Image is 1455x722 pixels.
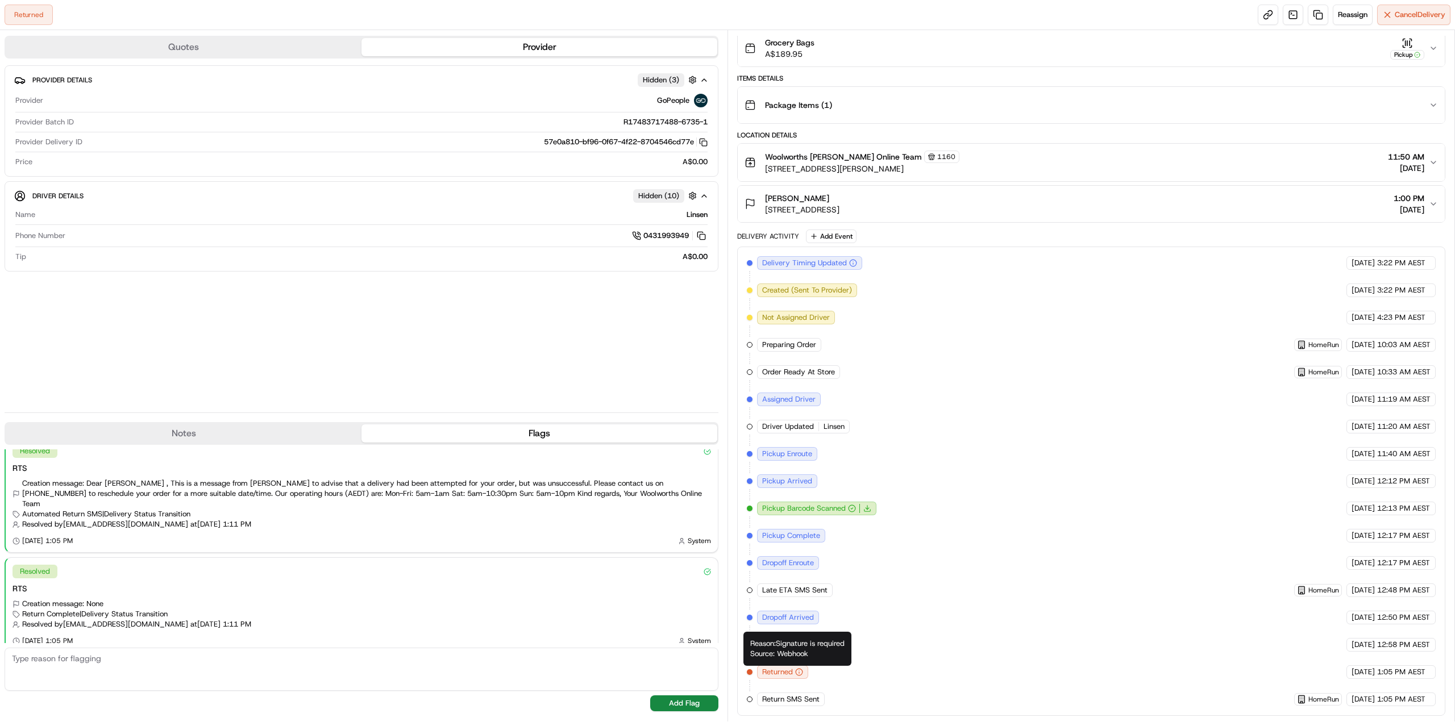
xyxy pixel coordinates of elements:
button: Add Event [806,229,857,243]
span: Pickup Barcode Scanned [762,503,846,514]
span: Late ETA SMS Sent [762,585,828,595]
span: Return SMS Sent [762,694,820,704]
div: Delivery Activity [737,232,799,241]
button: Quotes [6,38,361,56]
span: at [DATE] 1:11 PM [190,619,251,629]
span: 1:05 PM AEST [1377,694,1425,704]
span: Resolved by [EMAIL_ADDRESS][DOMAIN_NAME] [22,519,188,529]
span: A$189.95 [765,48,814,60]
span: Provider [15,95,43,106]
span: Delivery Timing Updated [762,258,847,268]
span: 12:13 PM AEST [1377,503,1430,514]
div: Linsen [40,210,708,220]
button: Pickup [1390,37,1424,60]
span: [DATE] [1352,449,1375,459]
span: Price [15,157,32,167]
div: RTS [13,583,711,594]
span: 11:20 AM AEST [1377,421,1431,432]
span: [DATE] [1352,531,1375,541]
span: HomeRun [1308,695,1339,704]
span: [DATE] [1352,640,1375,650]
span: [STREET_ADDRESS][PERSON_NAME] [765,163,959,174]
span: 11:19 AM AEST [1377,394,1431,404]
span: [DATE] [1352,476,1375,486]
span: System [688,536,711,545]
span: [DATE] [1352,612,1375,623]
span: 1:00 PM [1394,193,1424,204]
div: Reason: Signature is required [743,632,851,666]
span: Name [15,210,35,220]
span: [DATE] [1352,421,1375,432]
span: 11:50 AM [1388,151,1424,162]
span: Preparing Order [762,340,816,350]
span: 1160 [937,152,955,161]
div: Pickup [1390,50,1424,60]
span: [DATE] [1352,694,1375,704]
span: Source: Webhook [750,649,808,658]
div: RTS [13,462,711,474]
span: GoPeople [657,95,689,106]
button: Woolworths [PERSON_NAME] Online Team1160[STREET_ADDRESS][PERSON_NAME]11:50 AM[DATE] [738,144,1445,181]
span: Reassign [1338,10,1367,20]
span: Creation message: Dear [PERSON_NAME] , This is a message from [PERSON_NAME] to advise that a deli... [22,478,711,509]
span: [DATE] [1352,503,1375,514]
span: Return Complete | Delivery Status Transition [22,609,168,619]
button: Flags [361,424,717,443]
span: 11:40 AM AEST [1377,449,1431,459]
button: Driver DetailsHidden (10) [14,186,709,205]
button: Notes [6,424,361,443]
span: 12:50 PM AEST [1377,612,1430,623]
span: A$0.00 [683,157,708,167]
span: [DATE] [1388,162,1424,174]
span: 10:03 AM AEST [1377,340,1431,350]
span: [DATE] 1:05 PM [22,536,73,545]
button: Pickup Barcode Scanned [762,503,856,514]
span: Linsen [824,421,845,432]
span: Grocery Bags [765,37,814,48]
span: 12:58 PM AEST [1377,640,1430,650]
span: Automated Return SMS | Delivery Status Transition [22,509,190,519]
button: HomeRun [1297,695,1339,704]
button: [PERSON_NAME][STREET_ADDRESS]1:00 PM[DATE] [738,186,1445,222]
span: Dropoff Enroute [762,558,814,568]
span: Provider Batch ID [15,117,74,127]
span: Dropoff Arrived [762,612,814,623]
span: [DATE] [1352,585,1375,595]
span: Not Assigned Driver [762,312,830,323]
span: 4:23 PM AEST [1377,312,1425,323]
span: 1:05 PM AEST [1377,667,1425,677]
button: 57e0a810-bf96-0f67-4f22-8704546cd77e [544,137,708,147]
span: [DATE] 1:05 PM [22,636,73,645]
button: Hidden (10) [633,189,700,203]
span: HomeRun [1308,586,1339,595]
div: Items Details [737,74,1445,83]
button: Reassign [1333,5,1373,25]
span: Provider Delivery ID [15,137,82,147]
img: gopeople_logo.png [694,94,708,107]
span: Woolworths [PERSON_NAME] Online Team [765,151,922,162]
span: Returned [762,667,793,677]
button: Package Items (1) [738,87,1445,123]
span: [DATE] [1352,285,1375,295]
span: 3:22 PM AEST [1377,285,1425,295]
span: Phone Number [15,231,65,241]
a: 0431993949 [632,229,708,242]
div: Resolved [13,565,57,578]
div: Location Details [737,131,1445,140]
span: System [688,636,711,645]
span: 12:48 PM AEST [1377,585,1430,595]
span: 3:22 PM AEST [1377,258,1425,268]
span: Pickup Complete [762,531,820,541]
span: [DATE] [1352,340,1375,350]
span: 10:33 AM AEST [1377,367,1431,377]
span: Pickup Enroute [762,449,812,459]
span: 12:17 PM AEST [1377,558,1430,568]
span: Assigned Driver [762,394,816,404]
button: Provider [361,38,717,56]
span: Hidden ( 10 ) [638,191,679,201]
span: 0431993949 [643,231,689,241]
span: Order Ready At Store [762,367,835,377]
button: Provider DetailsHidden (3) [14,70,709,89]
span: Hidden ( 3 ) [643,75,679,85]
